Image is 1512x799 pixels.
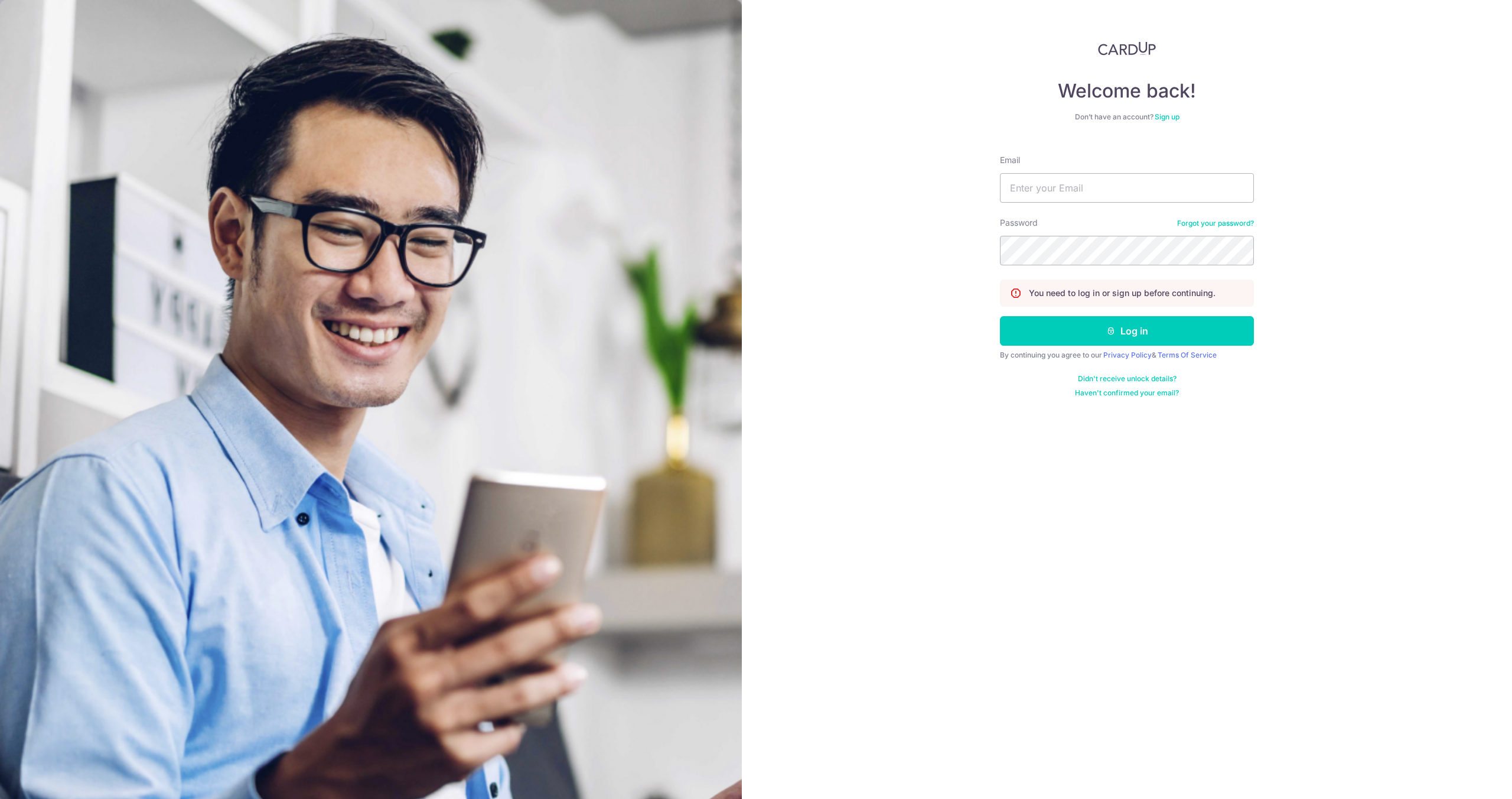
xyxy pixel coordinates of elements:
[1158,350,1217,359] a: Terms Of Service
[1000,350,1254,360] div: By continuing you agree to our &
[1155,112,1179,121] a: Sign up
[1000,316,1254,346] button: Log in
[1103,350,1152,359] a: Privacy Policy
[1000,112,1254,122] div: Don’t have an account?
[1078,374,1177,384] a: Didn't receive unlock details?
[1177,219,1254,228] a: Forgot your password?
[1000,173,1254,203] input: Enter your Email
[1000,217,1038,229] label: Password
[1075,388,1179,398] a: Haven't confirmed your email?
[1000,79,1254,103] h4: Welcome back!
[1000,154,1020,166] label: Email
[1098,41,1156,56] img: CardUp Logo
[1029,287,1216,299] p: You need to log in or sign up before continuing.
